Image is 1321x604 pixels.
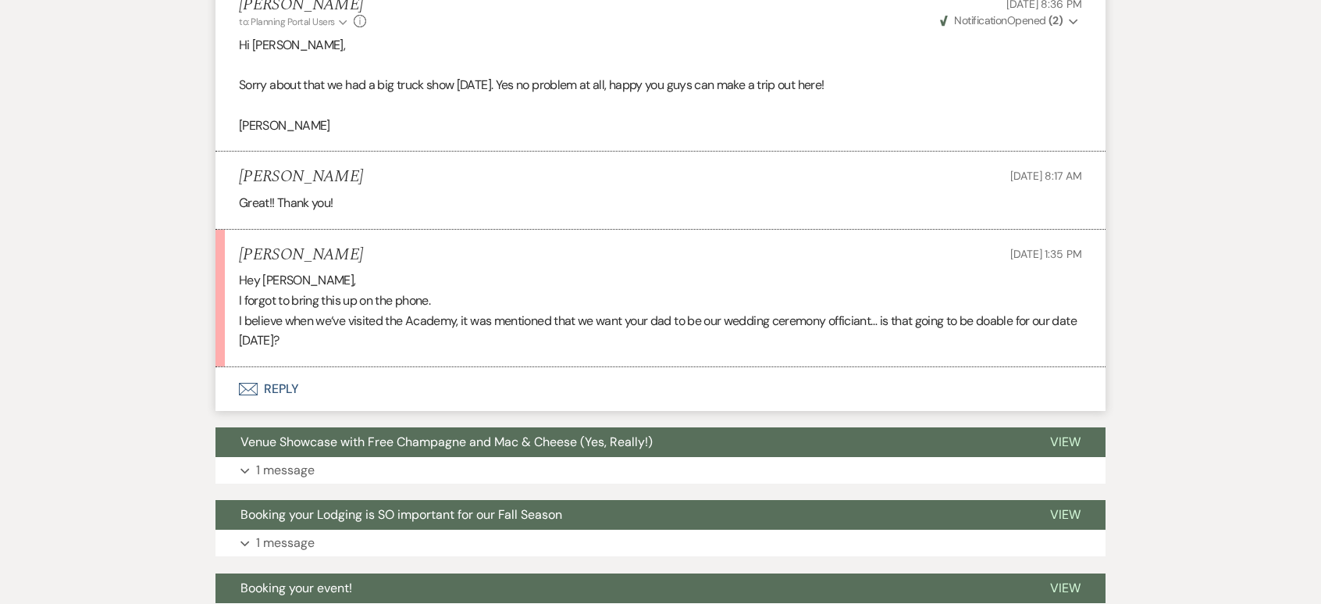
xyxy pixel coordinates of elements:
[215,457,1106,484] button: 1 message
[239,167,363,187] h5: [PERSON_NAME]
[215,500,1025,530] button: Booking your Lodging is SO important for our Fall Season
[239,75,1082,95] p: Sorry about that we had a big truck show [DATE]. Yes no problem at all, happy you guys can make a...
[256,460,315,481] p: 1 message
[1050,506,1081,523] span: View
[256,533,315,553] p: 1 message
[239,270,1082,350] div: Hey [PERSON_NAME], I forgot to bring this up on the phone. I believe when we‘ve visited the Acade...
[938,13,1082,29] button: NotificationOpened (2)
[239,16,335,28] span: to: Planning Portal Users
[215,427,1025,457] button: Venue Showcase with Free Champagne and Mac & Cheese (Yes, Really!)
[1025,427,1106,457] button: View
[1010,247,1082,261] span: [DATE] 1:35 PM
[1010,169,1082,183] span: [DATE] 8:17 AM
[215,530,1106,556] button: 1 message
[239,35,1082,55] p: Hi [PERSON_NAME],
[215,367,1106,411] button: Reply
[954,13,1006,27] span: Notification
[1025,500,1106,530] button: View
[1025,574,1106,603] button: View
[1050,434,1081,450] span: View
[1049,13,1063,27] strong: ( 2 )
[240,434,653,450] span: Venue Showcase with Free Champagne and Mac & Cheese (Yes, Really!)
[239,15,350,29] button: to: Planning Portal Users
[215,574,1025,603] button: Booking your event!
[239,116,1082,136] p: [PERSON_NAME]
[240,580,352,596] span: Booking your event!
[239,245,363,265] h5: [PERSON_NAME]
[940,13,1063,27] span: Opened
[239,193,1082,213] div: Great!! Thank you!
[1050,580,1081,596] span: View
[240,506,562,523] span: Booking your Lodging is SO important for our Fall Season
